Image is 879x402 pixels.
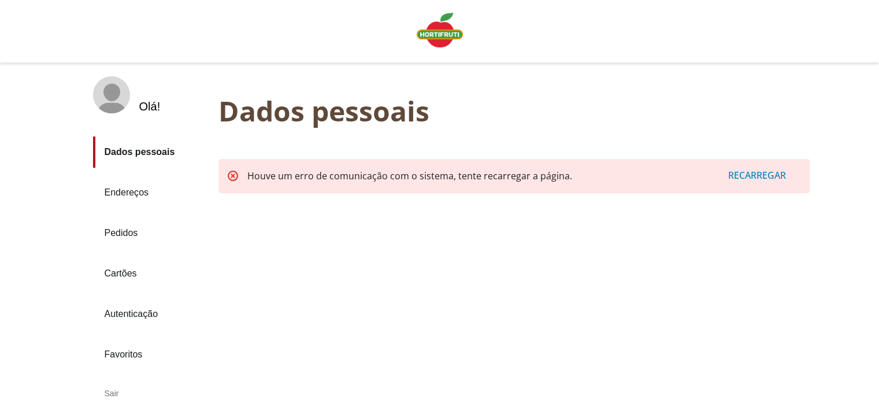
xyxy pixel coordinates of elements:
[93,177,209,208] a: Endereços
[714,164,800,187] button: Recarregar
[417,13,463,47] img: Logo
[238,171,581,181] div: Houve um erro de comunicação com o sistema, tente recarregar a página.
[93,298,209,330] a: Autenticação
[412,8,468,54] a: Logo
[139,100,161,113] div: Olá !
[93,217,209,249] a: Pedidos
[93,339,209,370] a: Favoritos
[218,95,810,127] div: Dados pessoais
[93,258,209,289] a: Cartões
[714,164,800,186] div: Recarregar
[93,137,209,168] a: Dados pessoais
